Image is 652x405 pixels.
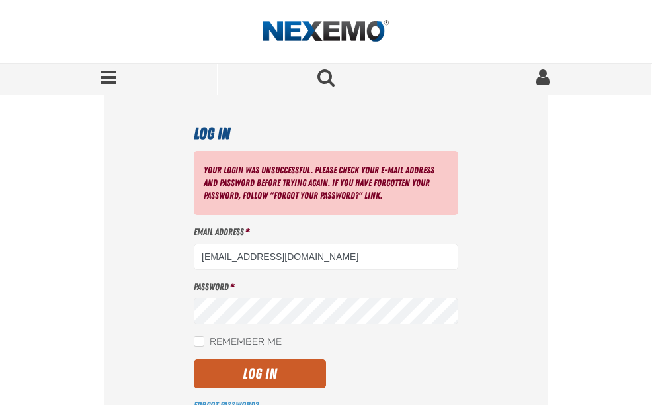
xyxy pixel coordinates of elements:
a: Home [263,20,389,43]
button: Search for a product [218,64,435,95]
a: Sign In [434,64,652,95]
div: Your login was unsuccessful. Please check your e-mail address and password before trying again. I... [194,151,458,215]
h1: Log In [194,122,458,146]
label: Email Address [194,226,458,238]
label: Remember Me [194,336,282,349]
label: Password [194,281,458,293]
button: Log In [194,359,326,388]
input: Remember Me [194,336,204,347]
img: Nexemo logo [263,20,389,43]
